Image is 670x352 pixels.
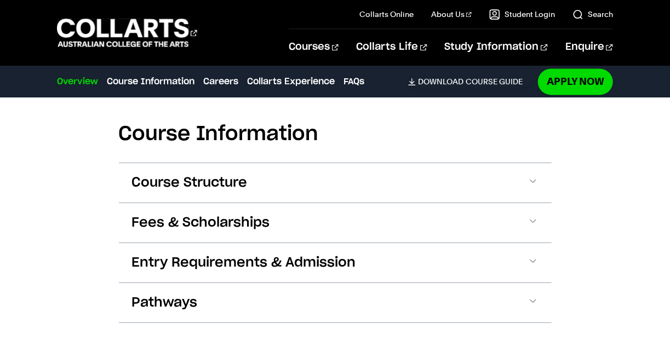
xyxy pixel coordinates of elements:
[356,29,427,65] a: Collarts Life
[359,9,414,20] a: Collarts Online
[408,77,531,86] a: DownloadCourse Guide
[107,75,194,88] a: Course Information
[431,9,472,20] a: About Us
[119,203,552,243] button: Fees & Scholarships
[489,9,555,20] a: Student Login
[132,214,270,232] span: Fees & Scholarships
[565,29,613,65] a: Enquire
[57,75,98,88] a: Overview
[119,122,552,146] h2: Course Information
[289,29,339,65] a: Courses
[538,68,613,94] a: Apply Now
[57,17,197,48] div: Go to homepage
[203,75,238,88] a: Careers
[572,9,613,20] a: Search
[119,243,552,282] button: Entry Requirements & Admission
[132,174,248,192] span: Course Structure
[119,163,552,203] button: Course Structure
[247,75,335,88] a: Collarts Experience
[343,75,364,88] a: FAQs
[132,294,198,311] span: Pathways
[119,283,552,322] button: Pathways
[418,77,463,86] span: Download
[132,254,356,272] span: Entry Requirements & Admission
[445,29,548,65] a: Study Information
